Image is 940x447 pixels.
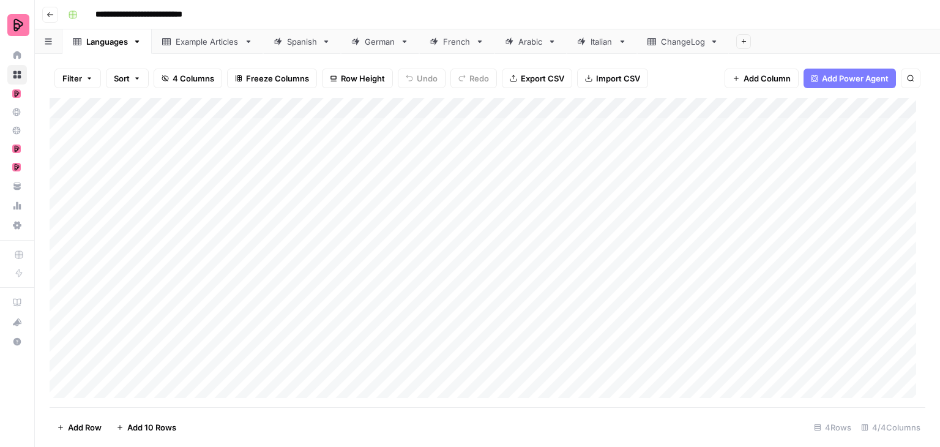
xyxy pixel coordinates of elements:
[322,69,393,88] button: Row Height
[50,418,109,437] button: Add Row
[725,69,799,88] button: Add Column
[263,29,341,54] a: Spanish
[62,72,82,85] span: Filter
[86,36,128,48] div: Languages
[12,163,21,171] img: mhz6d65ffplwgtj76gcfkrq5icux
[7,293,27,312] a: AirOps Academy
[596,72,640,85] span: Import CSV
[7,312,27,332] button: What's new?
[744,72,791,85] span: Add Column
[822,72,889,85] span: Add Power Agent
[365,36,395,48] div: German
[227,69,317,88] button: Freeze Columns
[469,72,489,85] span: Redo
[7,176,27,196] a: Your Data
[127,421,176,434] span: Add 10 Rows
[287,36,317,48] div: Spanish
[7,14,29,36] img: Preply Logo
[152,29,263,54] a: Example Articles
[7,196,27,216] a: Usage
[7,10,27,40] button: Workspace: Preply
[567,29,637,54] a: Italian
[7,332,27,351] button: Help + Support
[521,72,564,85] span: Export CSV
[54,69,101,88] button: Filter
[809,418,856,437] div: 4 Rows
[341,29,419,54] a: German
[502,69,572,88] button: Export CSV
[246,72,309,85] span: Freeze Columns
[804,69,896,88] button: Add Power Agent
[398,69,446,88] button: Undo
[62,29,152,54] a: Languages
[417,72,438,85] span: Undo
[173,72,214,85] span: 4 Columns
[154,69,222,88] button: 4 Columns
[494,29,567,54] a: Arabic
[8,313,26,331] div: What's new?
[856,418,925,437] div: 4/4 Columns
[443,36,471,48] div: French
[7,45,27,65] a: Home
[637,29,729,54] a: ChangeLog
[661,36,705,48] div: ChangeLog
[106,69,149,88] button: Sort
[419,29,494,54] a: French
[109,418,184,437] button: Add 10 Rows
[7,65,27,85] a: Browse
[518,36,543,48] div: Arabic
[577,69,648,88] button: Import CSV
[68,421,102,434] span: Add Row
[7,216,27,235] a: Settings
[114,72,130,85] span: Sort
[12,89,21,98] img: mhz6d65ffplwgtj76gcfkrq5icux
[176,36,239,48] div: Example Articles
[12,145,21,153] img: mhz6d65ffplwgtj76gcfkrq5icux
[591,36,613,48] div: Italian
[341,72,385,85] span: Row Height
[450,69,497,88] button: Redo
